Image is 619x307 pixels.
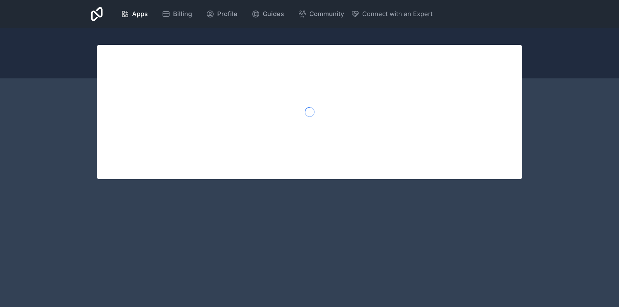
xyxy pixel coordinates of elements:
span: Guides [263,9,284,19]
a: Profile [200,6,243,22]
span: Apps [132,9,148,19]
span: Profile [217,9,238,19]
a: Billing [156,6,198,22]
span: Community [309,9,344,19]
a: Community [293,6,350,22]
span: Billing [173,9,192,19]
button: Connect with an Expert [351,9,433,19]
span: Connect with an Expert [362,9,433,19]
a: Guides [246,6,290,22]
a: Apps [115,6,153,22]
